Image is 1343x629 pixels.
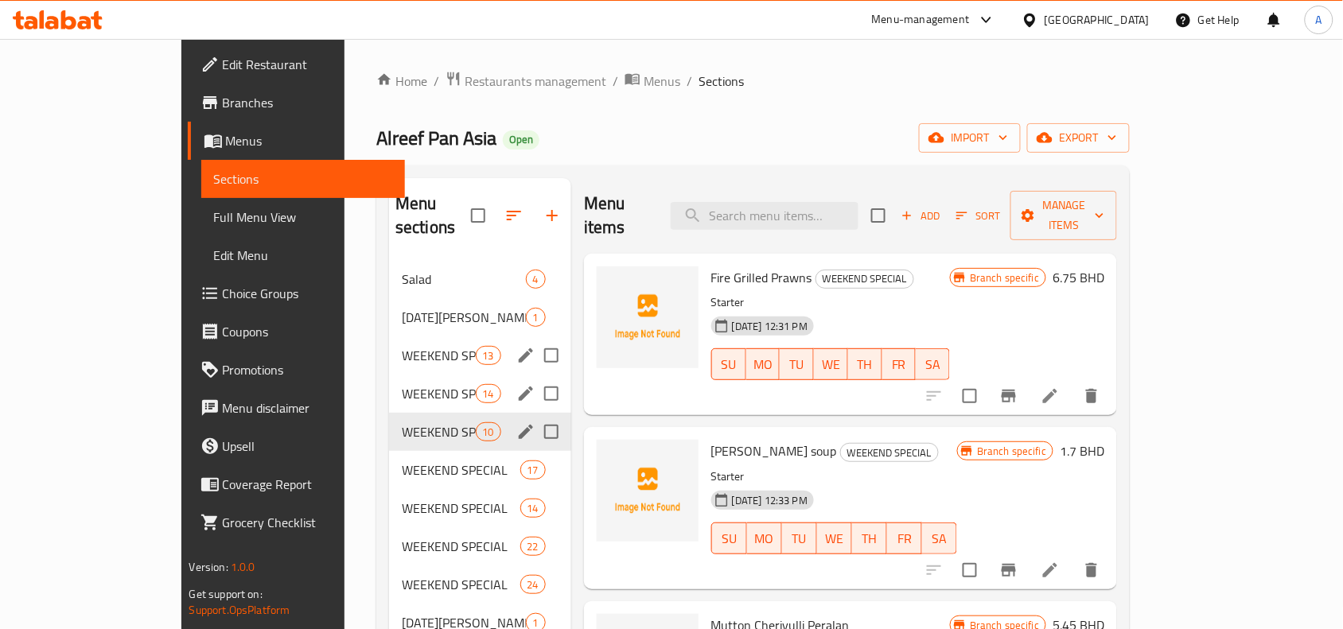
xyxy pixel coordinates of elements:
[446,71,606,91] a: Restaurants management
[402,499,520,518] span: WEEKEND SPECIAL
[1010,191,1117,240] button: Manage items
[520,537,546,556] div: items
[188,427,406,465] a: Upsell
[726,493,814,508] span: [DATE] 12:33 PM
[963,270,1045,285] span: Branch specific
[389,298,571,336] div: [DATE][PERSON_NAME]1
[223,322,393,341] span: Coupons
[858,527,881,550] span: TH
[226,131,393,150] span: Menus
[402,422,476,441] div: WEEKEND SPECIAL
[188,45,406,83] a: Edit Restaurant
[711,467,957,487] p: Starter
[1041,561,1060,580] a: Edit menu item
[231,557,255,577] span: 1.0.0
[188,465,406,503] a: Coverage Report
[747,522,782,554] button: MO
[188,313,406,351] a: Coupons
[402,270,526,289] span: Salad
[402,346,476,365] span: WEEKEND SPECIALS
[503,133,539,146] span: Open
[932,128,1008,148] span: import
[952,204,1004,228] button: Sort
[402,384,476,403] span: WEEKEND SPECIALS
[953,553,987,587] span: Select to update
[780,348,814,380] button: TU
[814,348,848,380] button: WE
[214,169,393,188] span: Sections
[223,360,393,379] span: Promotions
[718,527,741,550] span: SU
[872,10,970,29] div: Menu-management
[895,204,946,228] span: Add item
[389,527,571,565] div: WEEKEND SPECIAL22
[476,346,501,365] div: items
[402,575,520,594] div: WEEKEND SPECIAL
[223,475,393,494] span: Coverage Report
[214,208,393,227] span: Full Menu View
[854,353,876,376] span: TH
[520,499,546,518] div: items
[526,270,546,289] div: items
[476,384,501,403] div: items
[889,353,910,376] span: FR
[1027,123,1130,153] button: export
[882,348,917,380] button: FR
[1053,266,1104,289] h6: 6.75 BHD
[476,422,501,441] div: items
[189,557,228,577] span: Version:
[823,527,846,550] span: WE
[644,72,680,91] span: Menus
[514,420,538,444] button: edit
[526,308,546,327] div: items
[376,71,1130,91] nav: breadcrumb
[389,260,571,298] div: Salad4
[711,293,950,313] p: Starter
[711,266,812,289] span: Fire Grilled Prawns
[188,122,406,160] a: Menus
[1045,11,1150,29] div: [GEOGRAPHIC_DATA]
[786,353,808,376] span: TU
[971,444,1053,459] span: Branch specific
[188,83,406,122] a: Branches
[188,503,406,542] a: Grocery Checklist
[402,308,526,327] span: [DATE][PERSON_NAME]
[820,353,842,376] span: WE
[201,160,406,198] a: Sections
[788,527,811,550] span: TU
[840,443,939,462] div: WEEKEND SPECIAL
[584,192,652,239] h2: Menu items
[389,375,571,413] div: WEEKEND SPECIALS14edit
[919,123,1021,153] button: import
[223,93,393,112] span: Branches
[495,196,533,235] span: Sort sections
[223,513,393,532] span: Grocery Checklist
[613,72,618,91] li: /
[521,463,545,478] span: 17
[946,204,1010,228] span: Sort items
[189,584,263,604] span: Get support on:
[376,120,496,156] span: Alreef Pan Asia
[223,437,393,456] span: Upsell
[188,274,406,313] a: Choice Groups
[711,348,746,380] button: SU
[711,522,747,554] button: SU
[753,353,774,376] span: MO
[389,336,571,375] div: WEEKEND SPECIALS13edit
[1040,128,1117,148] span: export
[521,539,545,554] span: 22
[922,353,944,376] span: SA
[816,270,914,289] div: WEEKEND SPECIAL
[520,460,546,480] div: items
[718,353,740,376] span: SU
[503,130,539,149] div: Open
[625,71,680,91] a: Menus
[916,348,950,380] button: SA
[699,72,744,91] span: Sections
[1041,386,1060,406] a: Edit menu item
[922,522,957,554] button: SA
[1072,551,1111,589] button: delete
